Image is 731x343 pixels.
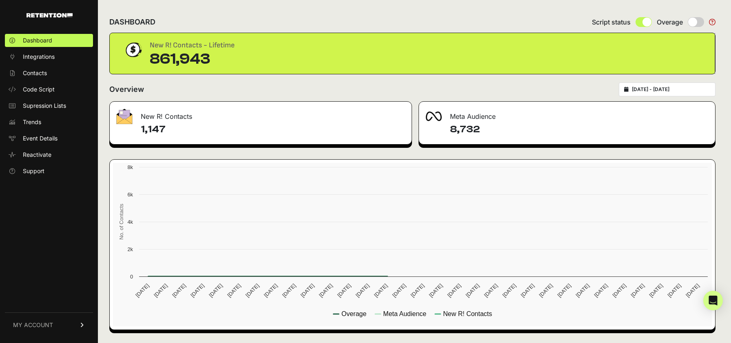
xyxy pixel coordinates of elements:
[5,165,93,178] a: Support
[116,109,133,124] img: fa-envelope-19ae18322b30453b285274b1b8af3d052b27d846a4fbe8435d1a52b978f639a2.png
[465,283,481,298] text: [DATE]
[483,283,499,298] text: [DATE]
[341,310,366,317] text: Overage
[450,123,709,136] h4: 8,732
[27,13,73,18] img: Retention.com
[538,283,554,298] text: [DATE]
[5,148,93,161] a: Reactivate
[23,85,55,94] span: Code Script
[410,283,425,298] text: [DATE]
[130,274,133,280] text: 0
[23,69,47,77] span: Contacts
[592,17,631,27] span: Script status
[13,321,53,329] span: MY ACCOUNT
[428,283,444,298] text: [DATE]
[109,16,155,28] h2: DASHBOARD
[556,283,572,298] text: [DATE]
[244,283,260,298] text: [DATE]
[5,99,93,112] a: Supression Lists
[354,283,370,298] text: [DATE]
[5,312,93,337] a: MY ACCOUNT
[703,291,723,310] div: Open Intercom Messenger
[127,219,133,225] text: 4k
[23,102,66,110] span: Supression Lists
[226,283,242,298] text: [DATE]
[141,123,405,136] h4: 1,147
[127,246,133,252] text: 2k
[383,310,426,317] text: Meta Audience
[23,167,44,175] span: Support
[127,192,133,198] text: 6k
[150,51,235,67] div: 861,943
[281,283,297,298] text: [DATE]
[109,84,144,95] h2: Overview
[648,283,664,298] text: [DATE]
[443,310,492,317] text: New R! Contacts
[391,283,407,298] text: [DATE]
[520,283,536,298] text: [DATE]
[373,283,389,298] text: [DATE]
[110,102,412,126] div: New R! Contacts
[263,283,279,298] text: [DATE]
[150,40,235,51] div: New R! Contacts - Lifetime
[5,116,93,129] a: Trends
[127,164,133,170] text: 8k
[23,151,51,159] span: Reactivate
[318,283,334,298] text: [DATE]
[425,111,442,121] img: fa-meta-2f981b61bb99beabf952f7030308934f19ce035c18b003e963880cc3fabeebb7.png
[5,83,93,96] a: Code Script
[501,283,517,298] text: [DATE]
[657,17,683,27] span: Overage
[299,283,315,298] text: [DATE]
[134,283,150,298] text: [DATE]
[123,40,143,60] img: dollar-coin-05c43ed7efb7bc0c12610022525b4bbbb207c7efeef5aecc26f025e68dcafac9.png
[5,67,93,80] a: Contacts
[611,283,627,298] text: [DATE]
[118,204,124,240] text: No. of Contacts
[684,283,700,298] text: [DATE]
[23,53,55,61] span: Integrations
[5,132,93,145] a: Event Details
[446,283,462,298] text: [DATE]
[208,283,224,298] text: [DATE]
[189,283,205,298] text: [DATE]
[666,283,682,298] text: [DATE]
[23,134,58,143] span: Event Details
[153,283,168,298] text: [DATE]
[336,283,352,298] text: [DATE]
[5,50,93,63] a: Integrations
[575,283,591,298] text: [DATE]
[171,283,187,298] text: [DATE]
[629,283,645,298] text: [DATE]
[419,102,715,126] div: Meta Audience
[23,36,52,45] span: Dashboard
[23,118,41,126] span: Trends
[5,34,93,47] a: Dashboard
[593,283,609,298] text: [DATE]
